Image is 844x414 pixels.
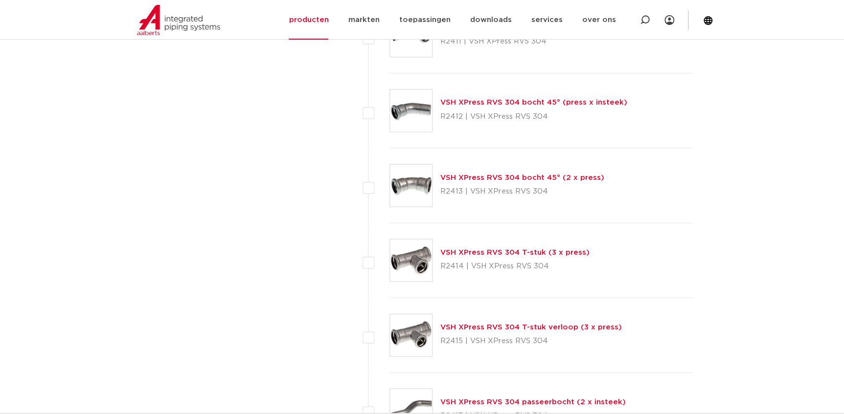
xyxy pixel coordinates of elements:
[440,398,626,405] a: VSH XPress RVS 304 passeerbocht (2 x insteek)
[440,183,604,199] p: R2413 | VSH XPress RVS 304
[390,239,432,281] img: Thumbnail for VSH XPress RVS 304 T-stuk (3 x press)
[440,248,590,256] a: VSH XPress RVS 304 T-stuk (3 x press)
[440,34,628,49] p: R2411 | VSH XPress RVS 304
[440,323,622,330] a: VSH XPress RVS 304 T-stuk verloop (3 x press)
[440,333,622,349] p: R2415 | VSH XPress RVS 304
[390,164,432,206] img: Thumbnail for VSH XPress RVS 304 bocht 45° (2 x press)
[440,99,627,106] a: VSH XPress RVS 304 bocht 45° (press x insteek)
[440,258,590,274] p: R2414 | VSH XPress RVS 304
[440,109,627,124] p: R2412 | VSH XPress RVS 304
[390,314,432,356] img: Thumbnail for VSH XPress RVS 304 T-stuk verloop (3 x press)
[390,89,432,131] img: Thumbnail for VSH XPress RVS 304 bocht 45° (press x insteek)
[440,174,604,181] a: VSH XPress RVS 304 bocht 45° (2 x press)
